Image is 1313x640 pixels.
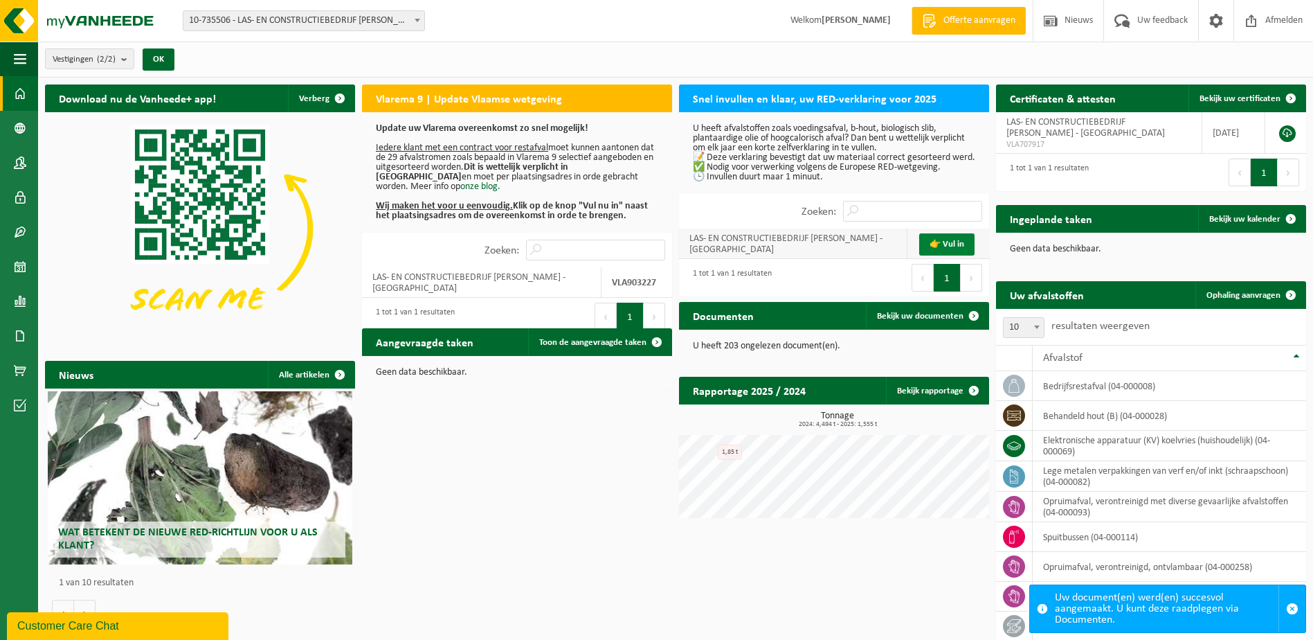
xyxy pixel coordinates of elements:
p: 1 van 10 resultaten [59,578,348,588]
span: Bekijk uw kalender [1209,215,1280,224]
button: OK [143,48,174,71]
div: 1 tot 1 van 1 resultaten [1003,157,1089,188]
h2: Ingeplande taken [996,205,1106,232]
a: Wat betekent de nieuwe RED-richtlijn voor u als klant? [48,391,352,565]
span: 10-735506 - LAS- EN CONSTRUCTIEBEDRIJF IVENS - ANTWERPEN [183,11,424,30]
label: Zoeken: [485,245,519,256]
a: Alle artikelen [268,361,354,389]
b: Update uw Vlarema overeenkomst zo snel mogelijk! [376,123,588,134]
button: Vestigingen(2/2) [45,48,134,69]
img: Download de VHEPlus App [45,112,355,345]
a: Bekijk rapportage [886,377,988,405]
span: Offerte aanvragen [940,14,1019,28]
span: LAS- EN CONSTRUCTIEBEDRIJF [PERSON_NAME] - [GEOGRAPHIC_DATA] [1006,117,1165,139]
label: resultaten weergeven [1051,321,1150,332]
td: opruimafval, verontreinigd met diverse gevaarlijke afvalstoffen (04-000093) [1033,492,1306,522]
b: Dit is wettelijk verplicht in [GEOGRAPHIC_DATA] [376,162,568,182]
span: Toon de aangevraagde taken [539,338,646,347]
button: Previous [1229,159,1251,186]
td: elektronische apparatuur (KV) koelvries (huishoudelijk) (04-000069) [1033,431,1306,461]
a: Bekijk uw kalender [1198,205,1305,233]
button: Next [961,264,982,292]
strong: VLA903227 [612,278,656,288]
a: Ophaling aanvragen [1195,281,1305,309]
a: Bekijk uw documenten [866,302,988,330]
a: onze blog. [460,181,500,192]
td: opruimafval, verontreinigd, ontvlambaar (04-000258) [1033,552,1306,582]
count: (2/2) [97,55,116,64]
h2: Rapportage 2025 / 2024 [679,377,820,404]
span: Bekijk uw documenten [877,312,963,321]
button: Verberg [288,85,354,112]
a: 👉 Vul in [919,233,975,256]
button: Previous [912,264,934,292]
h2: Certificaten & attesten [996,85,1130,112]
b: Klik op de knop "Vul nu in" naast het plaatsingsadres om de overeenkomst in orde te brengen. [376,201,648,221]
span: Afvalstof [1043,353,1083,364]
iframe: chat widget [7,610,231,640]
u: Wij maken het voor u eenvoudig. [376,201,513,211]
div: Uw document(en) werd(en) succesvol aangemaakt. U kunt deze raadplegen via Documenten. [1055,585,1278,632]
span: Bekijk uw certificaten [1199,94,1280,103]
h2: Vlarema 9 | Update Vlaamse wetgeving [362,85,576,112]
p: U heeft 203 ongelezen document(en). [693,341,975,351]
td: [DATE] [1202,112,1265,154]
span: Vestigingen [53,49,116,70]
p: Geen data beschikbaar. [1010,245,1292,254]
div: 1 tot 1 van 1 resultaten [369,301,455,332]
h2: Download nu de Vanheede+ app! [45,85,230,112]
strong: [PERSON_NAME] [822,15,891,26]
div: 1 tot 1 van 1 resultaten [686,263,772,293]
span: 2024: 4,494 t - 2025: 1,555 t [686,421,989,428]
span: 10 [1004,318,1044,337]
span: VLA707917 [1006,139,1191,150]
button: Volgende [74,600,96,628]
span: Ophaling aanvragen [1206,291,1280,300]
button: Previous [595,303,617,330]
h2: Snel invullen en klaar, uw RED-verklaring voor 2025 [679,85,950,112]
span: 10 [1003,317,1044,338]
button: Next [644,303,665,330]
button: Vorige [52,600,74,628]
td: LAS- EN CONSTRUCTIEBEDRIJF [PERSON_NAME] - [GEOGRAPHIC_DATA] [679,229,907,259]
td: spuitbussen (04-000114) [1033,522,1306,552]
a: Offerte aanvragen [912,7,1026,35]
p: moet kunnen aantonen dat de 29 afvalstromen zoals bepaald in Vlarema 9 selectief aangeboden en ui... [376,124,658,221]
span: Wat betekent de nieuwe RED-richtlijn voor u als klant? [58,527,318,551]
td: lege metalen verpakkingen van verf en/of inkt (schraapschoon) (04-000082) [1033,461,1306,492]
td: LAS- EN CONSTRUCTIEBEDRIJF [PERSON_NAME] - [GEOGRAPHIC_DATA] [362,267,601,298]
button: Next [1278,159,1299,186]
button: 1 [1251,159,1278,186]
span: 10-735506 - LAS- EN CONSTRUCTIEBEDRIJF IVENS - ANTWERPEN [183,10,425,31]
h2: Uw afvalstoffen [996,281,1098,308]
a: Toon de aangevraagde taken [528,328,671,356]
button: 1 [617,303,644,330]
button: 1 [934,264,961,292]
u: Iedere klant met een contract voor restafval [376,143,548,153]
h2: Nieuws [45,361,107,388]
label: Zoeken: [802,206,836,217]
td: bedrijfsrestafval (04-000008) [1033,371,1306,401]
td: opruimafval, verontreinigd met zware metalen (04-000266) [1033,582,1306,612]
div: 1,85 t [718,445,742,460]
h3: Tonnage [686,411,989,428]
span: Verberg [299,94,329,103]
p: Geen data beschikbaar. [376,368,658,377]
td: behandeld hout (B) (04-000028) [1033,401,1306,431]
a: Bekijk uw certificaten [1188,85,1305,112]
p: U heeft afvalstoffen zoals voedingsafval, b-hout, biologisch slib, plantaardige olie of hoogcalor... [693,124,975,182]
h2: Aangevraagde taken [362,328,487,355]
h2: Documenten [679,302,768,329]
